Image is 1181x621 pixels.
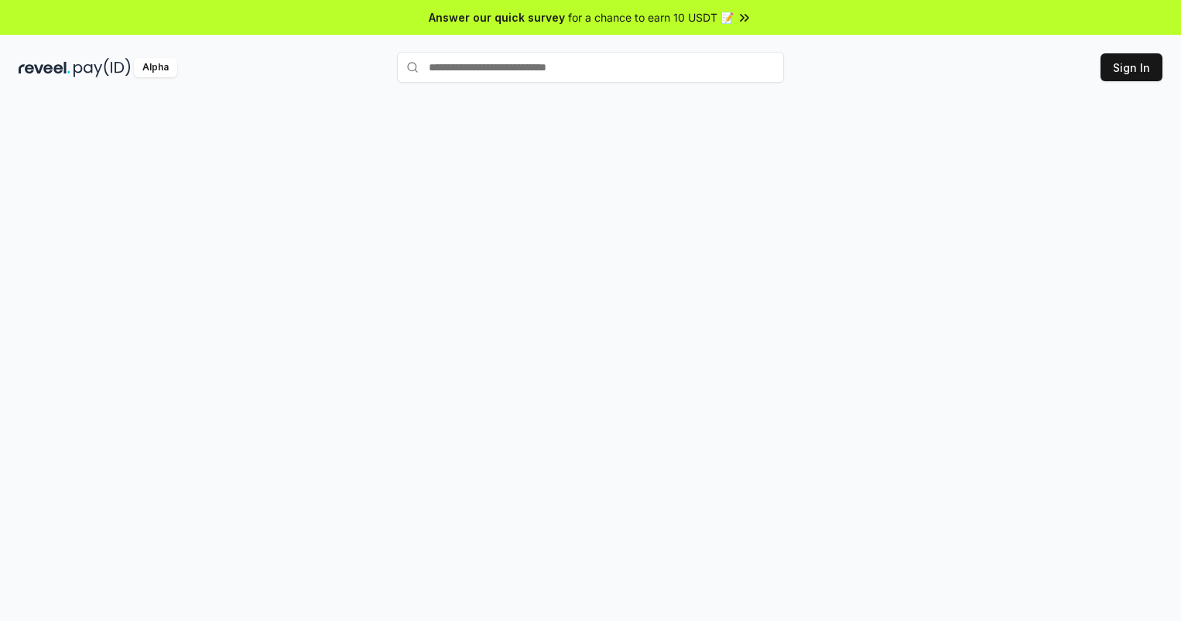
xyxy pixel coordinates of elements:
div: Alpha [134,58,177,77]
span: for a chance to earn 10 USDT 📝 [568,9,734,26]
img: pay_id [74,58,131,77]
span: Answer our quick survey [429,9,565,26]
img: reveel_dark [19,58,70,77]
button: Sign In [1101,53,1162,81]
